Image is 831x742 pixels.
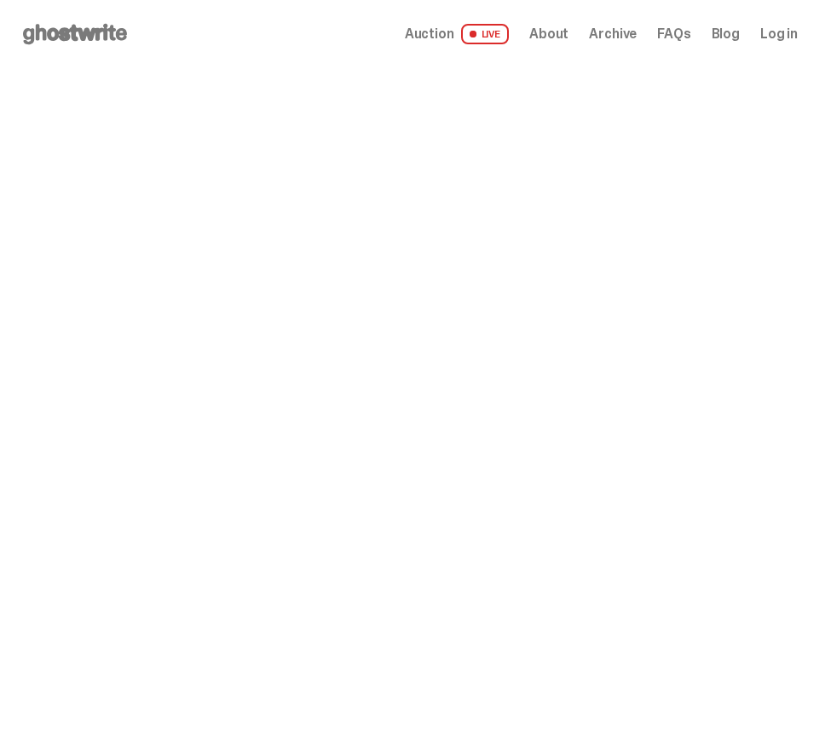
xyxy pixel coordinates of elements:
[461,24,510,44] span: LIVE
[760,27,798,41] a: Log in
[405,24,509,44] a: Auction LIVE
[529,27,568,41] a: About
[589,27,637,41] a: Archive
[712,27,740,41] a: Blog
[657,27,690,41] a: FAQs
[405,27,454,41] span: Auction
